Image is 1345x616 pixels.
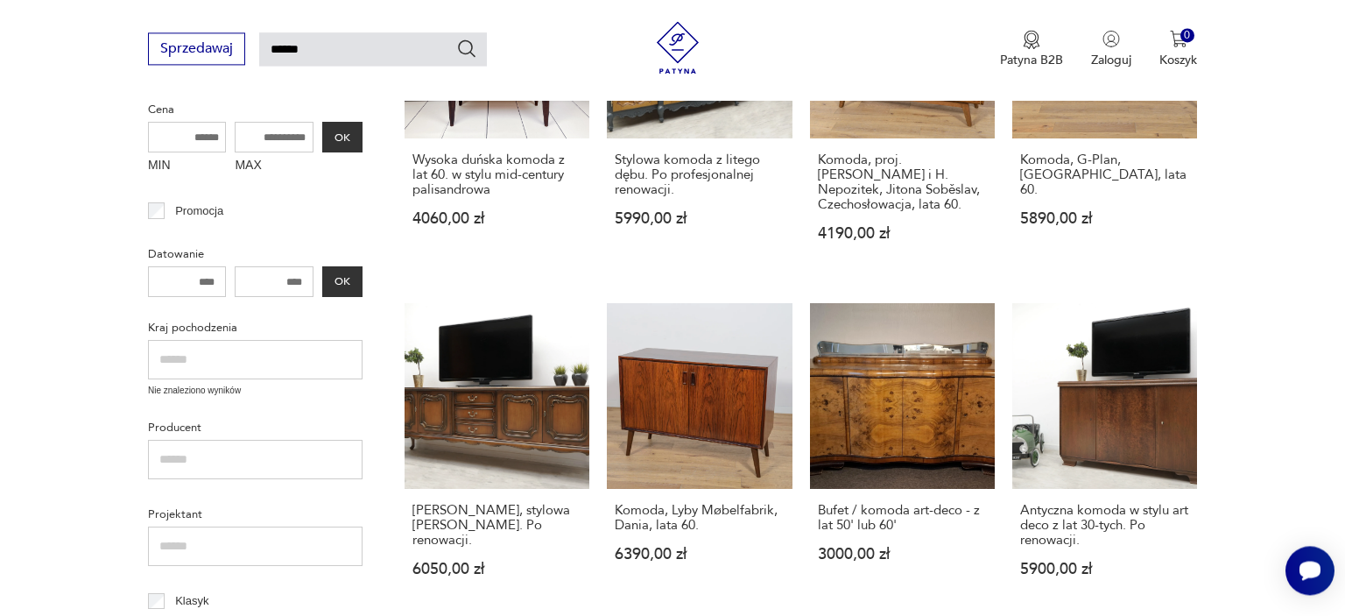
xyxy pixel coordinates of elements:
a: Bufet / komoda art-deco - z lat 50' lub 60'Bufet / komoda art-deco - z lat 50' lub 60'3000,00 zł [810,303,995,610]
a: Antyczna komoda w stylu art deco z lat 30-tych. Po renowacji.Antyczna komoda w stylu art deco z l... [1012,303,1197,610]
h3: Komoda, Lyby Møbelfabrik, Dania, lata 60. [615,503,784,533]
p: 5890,00 zł [1020,211,1189,226]
p: Klasyk [175,591,208,611]
p: 4190,00 zł [818,226,987,241]
a: Ikona medaluPatyna B2B [1000,30,1063,68]
p: Datowanie [148,244,363,264]
button: Szukaj [456,38,477,59]
a: Sprzedawaj [148,44,245,56]
p: 6390,00 zł [615,547,784,562]
h3: Komoda, G-Plan, [GEOGRAPHIC_DATA], lata 60. [1020,152,1189,197]
h3: Antyczna komoda w stylu art deco z lat 30-tych. Po renowacji. [1020,503,1189,548]
p: Cena [148,100,363,119]
p: 3000,00 zł [818,547,987,562]
button: Sprzedawaj [148,32,245,65]
p: 4060,00 zł [412,211,581,226]
p: Projektant [148,505,363,524]
p: Patyna B2B [1000,52,1063,68]
button: OK [322,266,363,297]
p: Producent [148,418,363,437]
a: Komoda, Lyby Møbelfabrik, Dania, lata 60.Komoda, Lyby Møbelfabrik, Dania, lata 60.6390,00 zł [607,303,792,610]
button: OK [322,122,363,152]
button: Patyna B2B [1000,30,1063,68]
label: MAX [235,152,313,181]
h3: [PERSON_NAME], stylowa [PERSON_NAME]. Po renowacji. [412,503,581,548]
h3: Komoda, proj. [PERSON_NAME] i H. Nepozitek, Jitona Soběslav, Czechosłowacja, lata 60. [818,152,987,212]
p: Koszyk [1159,52,1197,68]
p: Kraj pochodzenia [148,318,363,337]
p: 5900,00 zł [1020,562,1189,577]
p: Zaloguj [1091,52,1131,68]
button: 0Koszyk [1159,30,1197,68]
img: Patyna - sklep z meblami i dekoracjami vintage [651,21,704,74]
img: Ikona medalu [1023,30,1040,49]
h3: Wysoka duńska komoda z lat 60. w stylu mid-century palisandrowa [412,152,581,197]
button: Zaloguj [1091,30,1131,68]
img: Ikona koszyka [1170,30,1187,47]
h3: Bufet / komoda art-deco - z lat 50' lub 60' [818,503,987,533]
label: MIN [148,152,227,181]
p: 5990,00 zł [615,211,784,226]
div: 0 [1180,28,1195,43]
p: Promocja [175,202,223,221]
h3: Stylowa komoda z litego dębu. Po profesjonalnej renowacji. [615,152,784,197]
p: 6050,00 zł [412,562,581,577]
img: Ikonka użytkownika [1102,30,1120,47]
iframe: Smartsupp widget button [1285,546,1334,595]
a: Zabytkowa, stylowa komoda ludwik. Po renowacji.[PERSON_NAME], stylowa [PERSON_NAME]. Po renowacji... [405,303,589,610]
p: Nie znaleziono wyników [148,384,363,398]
